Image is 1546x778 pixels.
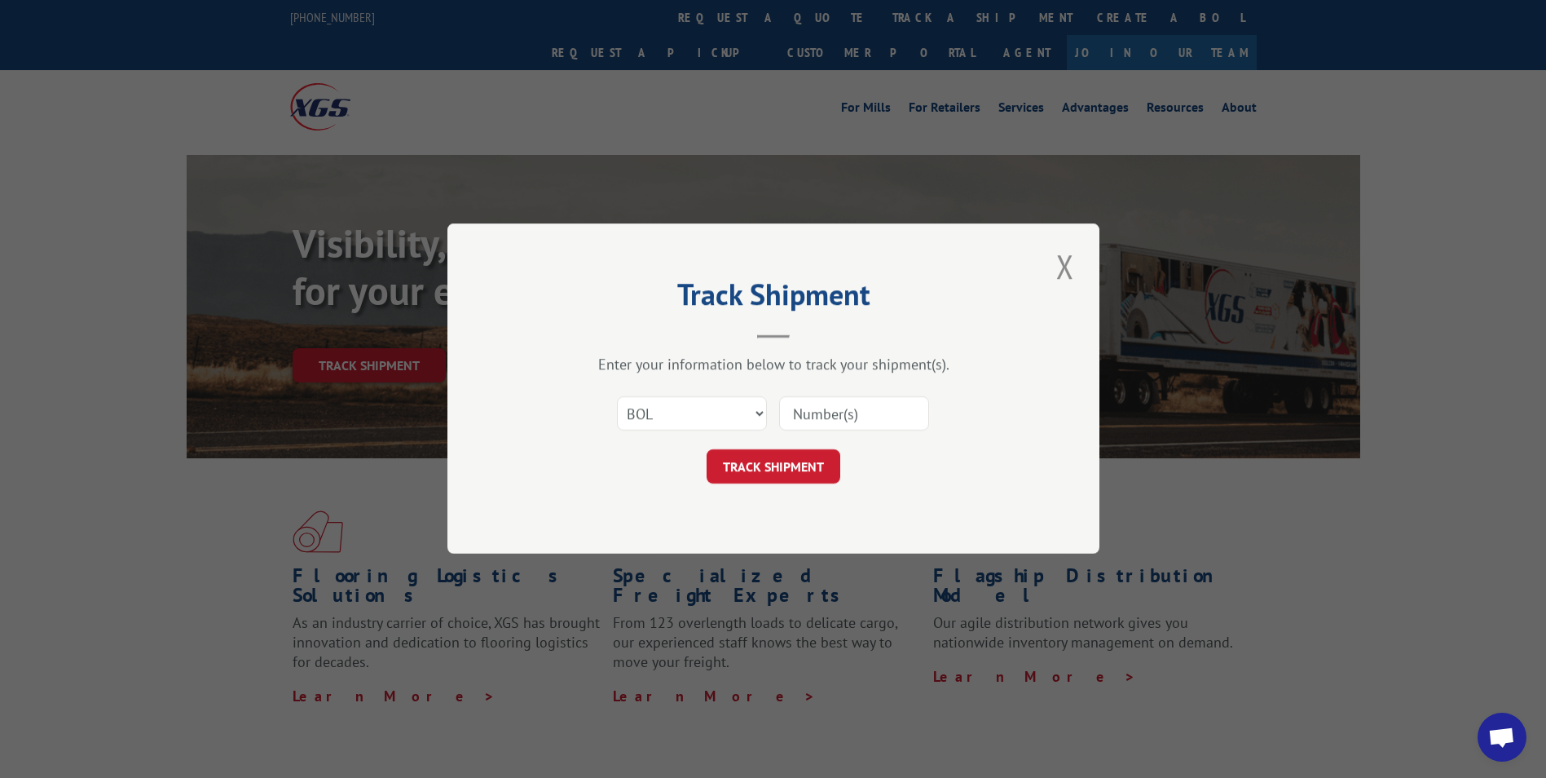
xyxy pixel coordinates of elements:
[779,397,929,431] input: Number(s)
[1478,713,1526,762] a: Open chat
[707,450,840,484] button: TRACK SHIPMENT
[529,283,1018,314] h2: Track Shipment
[1051,244,1079,289] button: Close modal
[529,356,1018,374] div: Enter your information below to track your shipment(s).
